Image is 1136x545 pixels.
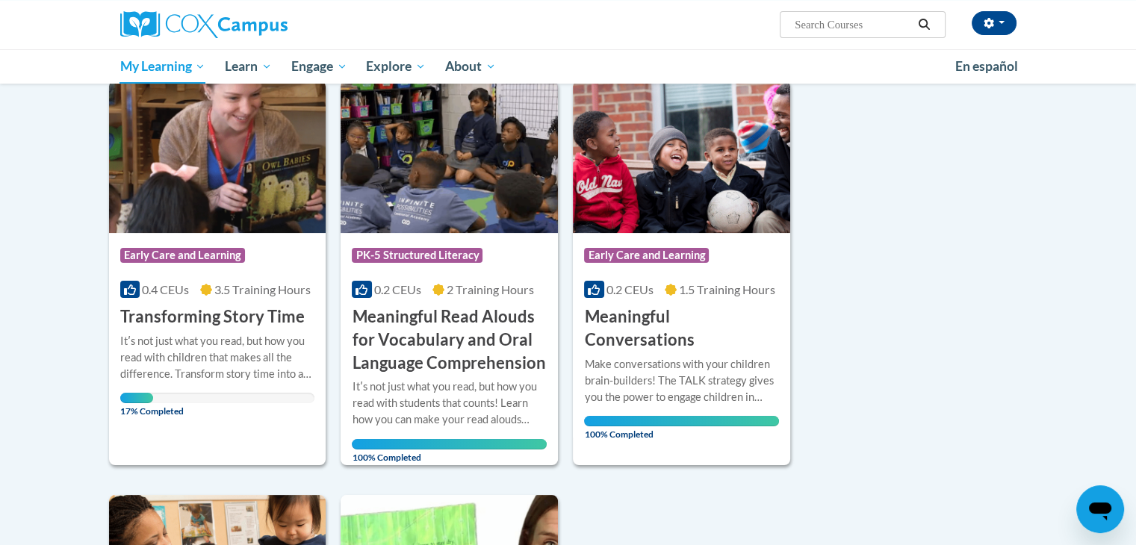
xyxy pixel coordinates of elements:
[946,51,1028,82] a: En español
[120,248,245,263] span: Early Care and Learning
[120,393,153,403] div: Your progress
[111,49,216,84] a: My Learning
[352,379,547,428] div: Itʹs not just what you read, but how you read with students that counts! Learn how you can make y...
[352,305,547,374] h3: Meaningful Read Alouds for Vocabulary and Oral Language Comprehension
[341,81,558,233] img: Course Logo
[356,49,435,84] a: Explore
[573,81,790,233] img: Course Logo
[120,333,315,382] div: Itʹs not just what you read, but how you read with children that makes all the difference. Transf...
[109,81,326,233] img: Course Logo
[352,439,547,449] div: Your progress
[584,305,779,352] h3: Meaningful Conversations
[606,282,654,296] span: 0.2 CEUs
[352,248,482,263] span: PK-5 Structured Literacy
[120,305,305,328] h3: Transforming Story Time
[214,282,311,296] span: 3.5 Training Hours
[374,282,421,296] span: 0.2 CEUs
[341,81,558,465] a: Course LogoPK-5 Structured Literacy0.2 CEUs2 Training Hours Meaningful Read Alouds for Vocabulary...
[679,282,775,296] span: 1.5 Training Hours
[282,49,357,84] a: Engage
[120,11,404,38] a: Cox Campus
[215,49,282,84] a: Learn
[352,439,547,463] span: 100% Completed
[120,393,153,417] span: 17% Completed
[584,356,779,405] div: Make conversations with your children brain-builders! The TALK strategy gives you the power to en...
[120,11,288,38] img: Cox Campus
[913,16,935,34] button: Search
[584,416,779,426] div: Your progress
[447,282,534,296] span: 2 Training Hours
[435,49,506,84] a: About
[120,57,205,75] span: My Learning
[98,49,1039,84] div: Main menu
[291,57,347,75] span: Engage
[972,11,1016,35] button: Account Settings
[793,16,913,34] input: Search Courses
[445,57,496,75] span: About
[366,57,426,75] span: Explore
[225,57,272,75] span: Learn
[955,58,1018,74] span: En español
[142,282,189,296] span: 0.4 CEUs
[584,416,779,440] span: 100% Completed
[573,81,790,465] a: Course LogoEarly Care and Learning0.2 CEUs1.5 Training Hours Meaningful ConversationsMake convers...
[584,248,709,263] span: Early Care and Learning
[109,81,326,465] a: Course LogoEarly Care and Learning0.4 CEUs3.5 Training Hours Transforming Story TimeItʹs not just...
[1076,485,1124,533] iframe: Button to launch messaging window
